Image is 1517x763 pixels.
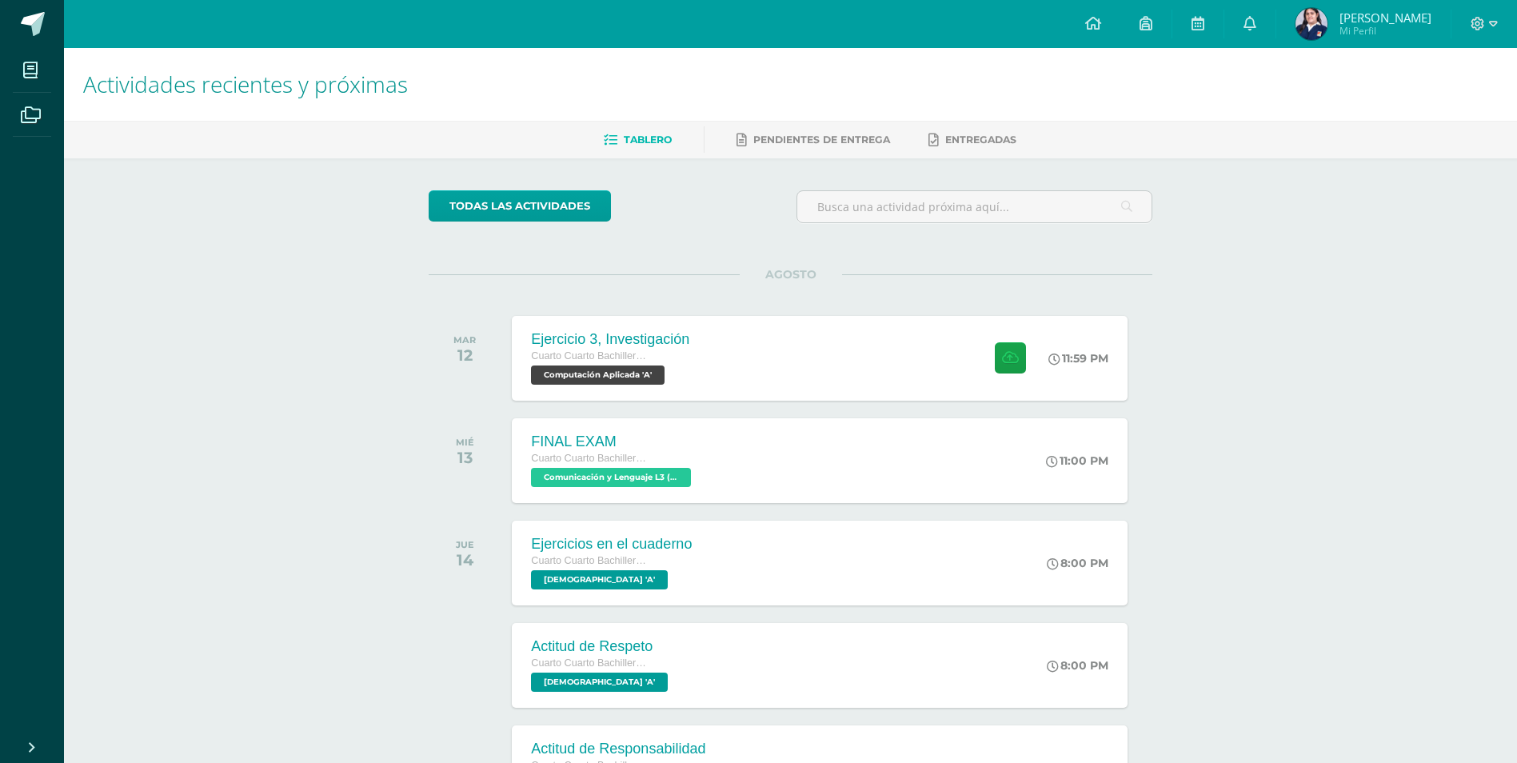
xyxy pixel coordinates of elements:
[453,346,476,365] div: 12
[531,638,672,655] div: Actitud de Respeto
[531,741,705,757] div: Actitud de Responsabilidad
[531,468,691,487] span: Comunicación y Lenguaje L3 (Inglés Técnico) 4 'A'
[1339,10,1431,26] span: [PERSON_NAME]
[531,331,689,348] div: Ejercicio 3, Investigación
[83,69,408,99] span: Actividades recientes y próximas
[429,190,611,222] a: todas las Actividades
[456,550,474,569] div: 14
[945,134,1016,146] span: Entregadas
[604,127,672,153] a: Tablero
[531,433,695,450] div: FINAL EXAM
[456,437,474,448] div: MIÉ
[531,673,668,692] span: Evangelización 'A'
[1046,453,1108,468] div: 11:00 PM
[531,350,651,362] span: Cuarto Cuarto Bachillerato en Ciencias y Letras con Orientación en Computación
[797,191,1152,222] input: Busca una actividad próxima aquí...
[1339,24,1431,38] span: Mi Perfil
[456,539,474,550] div: JUE
[753,134,890,146] span: Pendientes de entrega
[531,453,651,464] span: Cuarto Cuarto Bachillerato en Ciencias y Letras con Orientación en Computación
[531,366,665,385] span: Computación Aplicada 'A'
[1047,556,1108,570] div: 8:00 PM
[740,267,842,282] span: AGOSTO
[456,448,474,467] div: 13
[737,127,890,153] a: Pendientes de entrega
[1047,658,1108,673] div: 8:00 PM
[531,657,651,669] span: Cuarto Cuarto Bachillerato en Ciencias y Letras con Orientación en Computación
[453,334,476,346] div: MAR
[624,134,672,146] span: Tablero
[1048,351,1108,366] div: 11:59 PM
[531,536,692,553] div: Ejercicios en el cuaderno
[928,127,1016,153] a: Entregadas
[531,555,651,566] span: Cuarto Cuarto Bachillerato en Ciencias y Letras con Orientación en Computación
[531,570,668,589] span: Evangelización 'A'
[1295,8,1327,40] img: 1921ec9f37af8df0d4db6c72e14ad43a.png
